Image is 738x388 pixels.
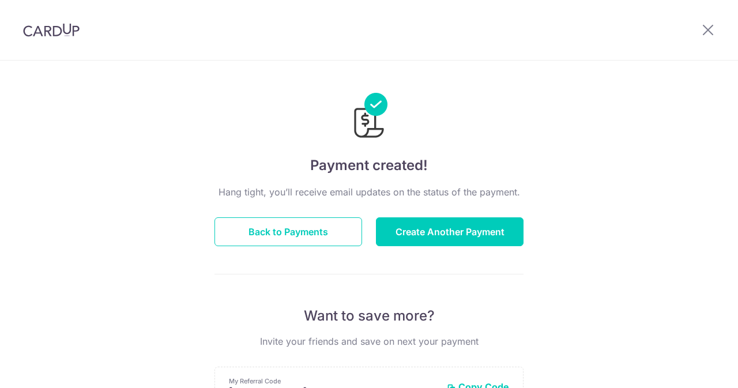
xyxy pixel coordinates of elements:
[23,23,80,37] img: CardUp
[214,217,362,246] button: Back to Payments
[214,185,524,199] p: Hang tight, you’ll receive email updates on the status of the payment.
[214,155,524,176] h4: Payment created!
[376,217,524,246] button: Create Another Payment
[351,93,387,141] img: Payments
[214,307,524,325] p: Want to save more?
[229,376,438,386] p: My Referral Code
[214,334,524,348] p: Invite your friends and save on next your payment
